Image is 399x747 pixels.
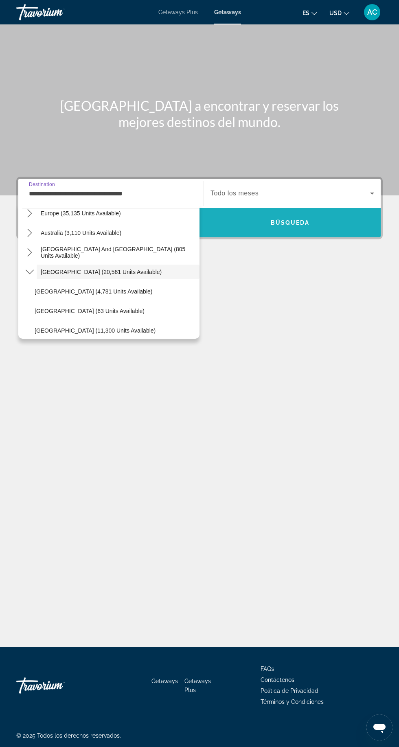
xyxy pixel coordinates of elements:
button: User Menu [362,4,383,21]
div: Search widget [18,179,381,237]
button: Toggle Australia (3,110 units available) submenu [22,226,37,240]
button: Toggle South Pacific and Oceania (805 units available) submenu [22,245,37,260]
span: Destination [29,182,55,187]
h1: [GEOGRAPHIC_DATA] a encontrar y reservar los mejores destinos del mundo. [47,98,352,130]
button: Search [199,208,381,237]
button: Select destination: Europe (35,135 units available) [37,206,199,221]
span: Todo los meses [210,190,259,197]
a: Getaways Plus [158,9,198,15]
iframe: Botón para iniciar la ventana de mensajería [366,714,392,740]
button: Select destination: Argentina (4,781 units available) [31,284,199,299]
span: [GEOGRAPHIC_DATA] (4,781 units available) [35,288,152,295]
button: Select destination: Bolivia (63 units available) [31,304,199,318]
button: Change currency [329,7,349,19]
span: [GEOGRAPHIC_DATA] (11,300 units available) [35,327,156,334]
span: [GEOGRAPHIC_DATA] and [GEOGRAPHIC_DATA] (805 units available) [41,246,195,259]
a: FAQs [261,666,274,672]
span: Australia (3,110 units available) [41,230,121,236]
span: es [303,10,309,16]
span: © 2025 Todos los derechos reservados. [16,732,121,739]
span: [GEOGRAPHIC_DATA] (63 units available) [35,308,145,314]
a: Términos y Condiciones [261,699,324,705]
a: Getaways [151,678,178,684]
button: Toggle South America (20,561 units available) submenu [22,265,37,279]
button: Select destination: Brazil (11,300 units available) [31,323,199,338]
mat-tree: Destination tree [22,106,199,516]
button: Change language [303,7,317,19]
a: Go Home [16,673,98,698]
button: Select destination: Australia (3,110 units available) [37,226,199,240]
a: Getaways Plus [184,678,211,693]
span: Europe (35,135 units available) [41,210,121,217]
a: Política de Privacidad [261,688,318,694]
span: AC [367,8,377,16]
button: Select destination: South Pacific and Oceania (805 units available) [37,245,199,260]
span: USD [329,10,342,16]
span: Búsqueda [271,219,310,226]
button: Select destination: South America (20,561 units available) [37,265,199,279]
span: [GEOGRAPHIC_DATA] (20,561 units available) [41,269,162,275]
button: Toggle Europe (35,135 units available) submenu [22,206,37,221]
input: Select destination [29,189,193,199]
a: Getaways [214,9,241,15]
a: Contáctenos [261,677,294,683]
a: Travorium [16,2,98,23]
div: Destination options [18,204,199,339]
